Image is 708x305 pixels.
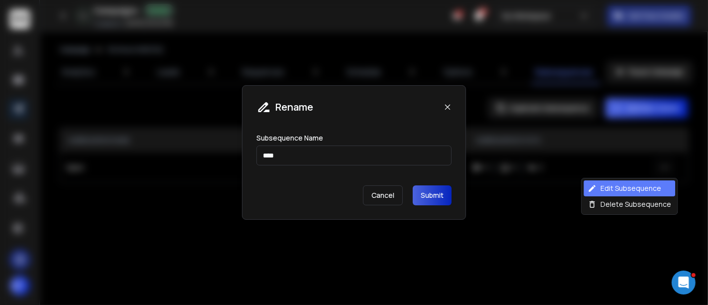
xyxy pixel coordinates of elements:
div: Edit Subsequence [588,183,661,193]
div: Delete Subsequence [588,199,671,209]
iframe: Intercom live chat [672,271,696,295]
label: Subsequence Name [256,135,323,142]
button: Submit [413,185,452,205]
h1: Rename [275,100,313,114]
p: Cancel [363,185,403,205]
